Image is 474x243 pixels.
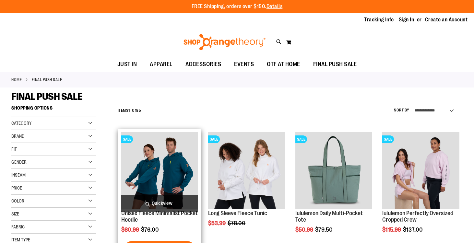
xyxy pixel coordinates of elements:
[141,226,160,233] span: $76.00
[295,210,363,223] a: lululemon Daily Multi-Pocket Tote
[364,16,394,23] a: Tracking Info
[179,57,228,72] a: ACCESSORIES
[11,77,22,83] a: Home
[313,57,357,72] span: FINAL PUSH SALE
[382,210,453,223] a: lululemon Perfectly Oversized Cropped Crew
[11,91,83,102] span: FINAL PUSH SALE
[121,195,198,212] a: Quickview
[260,57,307,72] a: OTF AT HOME
[11,146,17,152] span: Fit
[315,226,334,233] span: $79.50
[185,57,221,72] span: ACCESSORIES
[11,172,26,178] span: Inseam
[295,132,373,210] a: lululemon Daily Multi-Pocket ToteSALE
[11,198,24,203] span: Color
[208,132,285,210] a: Product image for Fleece Long SleeveSALE
[382,135,394,143] span: SALE
[425,16,468,23] a: Create an Account
[150,57,172,72] span: APPAREL
[121,132,198,210] a: Unisex Fleece Minimalist Pocket HoodieSALE
[121,135,133,143] span: SALE
[208,135,220,143] span: SALE
[228,57,260,72] a: EVENTS
[135,108,141,113] span: 185
[121,226,140,233] span: $60.99
[307,57,363,72] a: FINAL PUSH SALE
[382,226,402,233] span: $115.99
[208,132,285,209] img: Product image for Fleece Long Sleeve
[394,108,409,113] label: Sort By
[295,132,373,209] img: lululemon Daily Multi-Pocket Tote
[295,226,314,233] span: $50.99
[11,185,22,191] span: Price
[11,211,19,216] span: Size
[11,133,24,139] span: Brand
[128,108,130,113] span: 1
[295,135,307,143] span: SALE
[267,4,283,9] a: Details
[121,132,198,209] img: Unisex Fleece Minimalist Pocket Hoodie
[234,57,254,72] span: EVENTS
[382,132,459,209] img: lululemon Perfectly Oversized Cropped Crew
[118,106,141,116] h2: Items to
[11,224,25,229] span: Fabric
[117,57,137,72] span: JUST IN
[399,16,414,23] a: Sign In
[111,57,144,72] a: JUST IN
[11,121,31,126] span: Category
[403,226,424,233] span: $137.00
[228,220,246,226] span: $78.00
[192,3,283,10] p: FREE Shipping, orders over $150.
[11,159,27,165] span: Gender
[208,220,227,226] span: $53.99
[208,210,267,216] a: Long Sleeve Fleece Tunic
[267,57,300,72] span: OTF AT HOME
[32,77,62,83] strong: FINAL PUSH SALE
[121,210,198,223] a: Unisex Fleece Minimalist Pocket Hoodie
[183,34,267,50] img: Shop Orangetheory
[143,57,179,72] a: APPAREL
[11,237,30,242] span: Item Type
[11,102,96,117] strong: Shopping Options
[205,129,289,243] div: product
[382,132,459,210] a: lululemon Perfectly Oversized Cropped CrewSALE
